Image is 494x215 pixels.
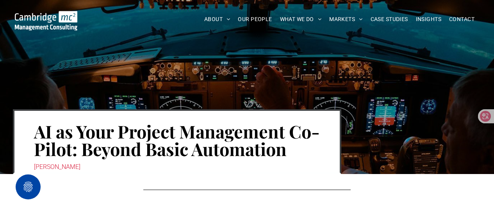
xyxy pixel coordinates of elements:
[367,13,412,25] a: CASE STUDIES
[412,13,445,25] a: INSIGHTS
[34,122,320,158] h1: AI as Your Project Management Co-Pilot: Beyond Basic Automation
[15,11,78,30] img: Go to Homepage
[200,13,234,25] a: ABOUT
[234,13,276,25] a: OUR PEOPLE
[325,13,366,25] a: MARKETS
[276,13,326,25] a: WHAT WE DO
[15,12,78,20] a: Your Business Transformed | Cambridge Management Consulting
[445,13,478,25] a: CONTACT
[34,162,320,172] div: [PERSON_NAME]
